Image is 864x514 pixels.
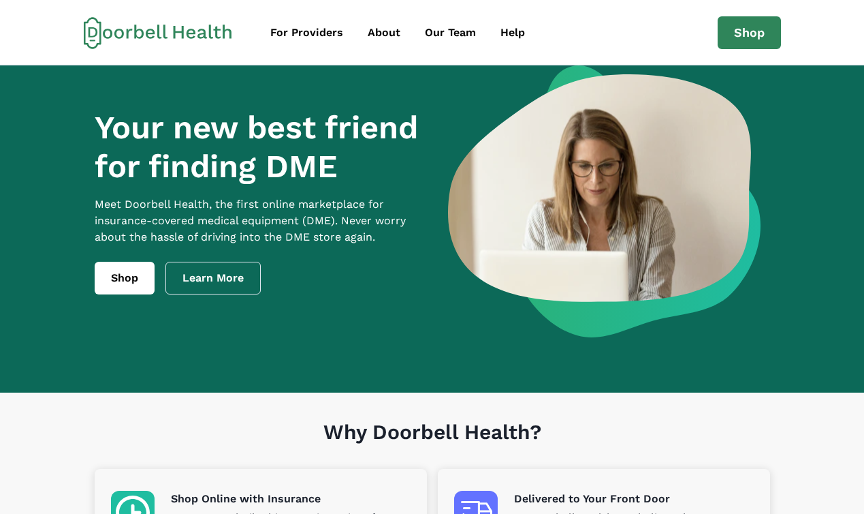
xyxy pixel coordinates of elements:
div: Our Team [425,25,476,41]
p: Shop Online with Insurance [171,491,411,507]
a: For Providers [259,19,354,46]
p: Delivered to Your Front Door [514,491,754,507]
a: Learn More [165,262,261,294]
a: About [357,19,411,46]
div: Help [500,25,525,41]
h1: Why Doorbell Health? [95,420,770,469]
img: a woman looking at a computer [448,65,761,337]
a: Shop [718,16,781,49]
a: Shop [95,262,155,294]
p: Meet Doorbell Health, the first online marketplace for insurance-covered medical equipment (DME).... [95,196,426,245]
a: Our Team [414,19,487,46]
h1: Your new best friend for finding DME [95,108,426,185]
a: Help [490,19,536,46]
div: About [368,25,400,41]
div: For Providers [270,25,343,41]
